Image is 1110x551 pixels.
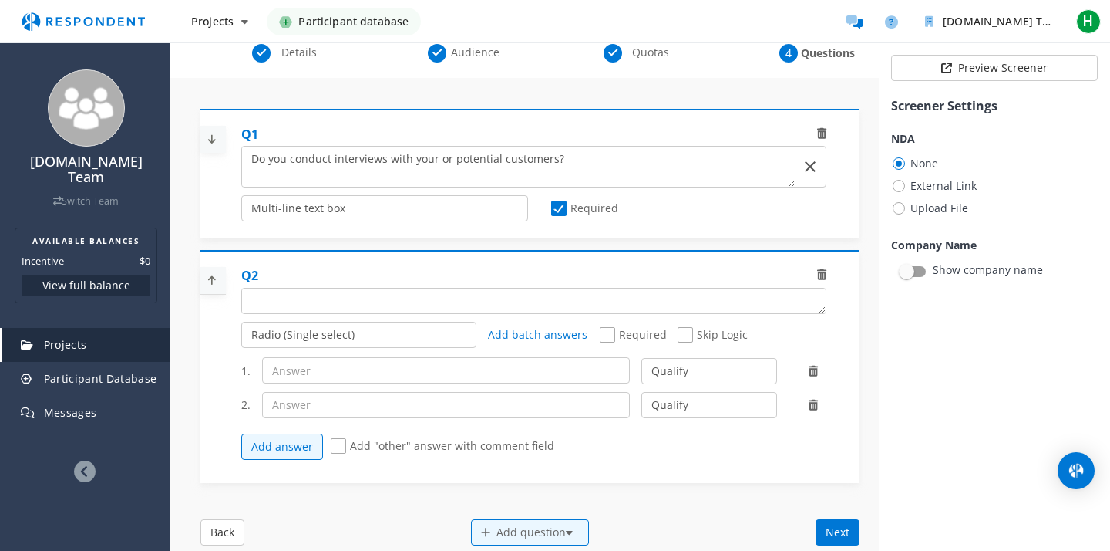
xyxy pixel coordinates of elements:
img: respondent-logo.png [12,7,154,36]
div: Questions [728,44,903,63]
h1: Screener Settings [891,96,1098,115]
button: Add answer [241,434,323,460]
span: Add "other" answer with comment field [331,438,554,457]
span: Participant database [298,8,409,35]
h1: NDA [891,130,1098,147]
span: Messages [44,405,97,420]
span: External Link [891,177,977,195]
dd: $0 [140,253,150,269]
span: Projects [191,14,234,29]
button: Projects [179,8,261,35]
span: Required [551,201,618,219]
span: 1. [241,363,251,379]
section: Balance summary [15,228,157,303]
span: Participant Database [44,371,157,386]
span: Details [274,45,325,60]
div: Q2 [241,267,258,285]
div: Q1 [241,126,258,144]
a: Help and support [876,6,906,37]
h2: AVAILABLE BALANCES [22,235,150,247]
span: Questions [801,46,852,61]
span: Audience [449,45,500,60]
span: [DOMAIN_NAME] Team [943,14,1065,29]
button: View full balance [22,275,150,296]
div: Open Intercom Messenger [1058,452,1095,489]
a: Switch Team [53,194,119,208]
input: Answer [262,357,631,384]
button: Prelaunch.com Team [913,8,1067,35]
span: 2. [241,397,251,413]
p: Show company name [933,261,1043,279]
button: H [1073,8,1104,35]
input: Answer [262,392,631,418]
span: Required [600,327,667,346]
div: Quotas [552,44,728,63]
h1: Company Name [891,237,1098,253]
button: Back [200,519,244,546]
button: Preview Screener [891,55,1098,81]
button: Next [816,519,859,546]
div: Details [200,44,376,63]
h4: [DOMAIN_NAME] Team [10,154,162,185]
span: Upload File [891,199,968,218]
span: H [1076,9,1101,34]
div: Add question [471,519,589,546]
dt: Incentive [22,253,64,269]
textarea: Which of the following categories best describes your firm's total assets under management (AUM)? [242,289,826,313]
div: Audience [376,44,552,63]
textarea: Which of the following categories best describes your firm's total assets under management (AUM)? [242,147,795,187]
img: team_avatar_256.png [48,69,125,147]
span: Projects [44,337,87,352]
span: Quotas [625,45,676,60]
span: Skip Logic [678,327,748,346]
button: Clear Input [799,155,821,178]
span: None [891,154,938,173]
a: Message participants [839,6,869,37]
a: Participant database [267,8,421,35]
a: Add batch answers [488,327,588,343]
